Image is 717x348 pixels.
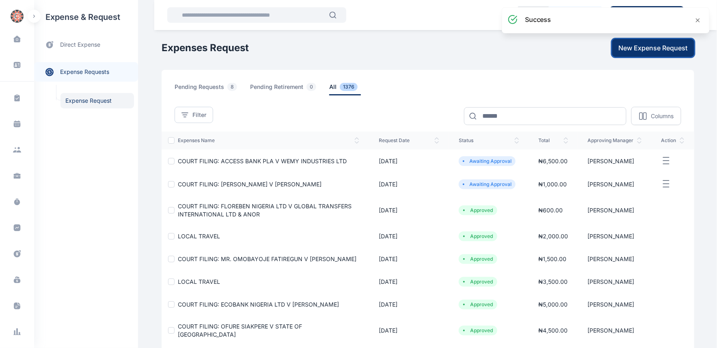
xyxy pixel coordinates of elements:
[462,181,512,188] li: Awaiting Approval
[539,181,567,188] span: ₦ 1,000.00
[578,316,652,345] td: [PERSON_NAME]
[539,207,563,214] span: ₦ 600.00
[539,137,568,144] span: total
[619,43,688,53] span: New Expense Request
[175,107,213,123] button: Filter
[34,56,138,82] div: expense requests
[578,149,652,173] td: [PERSON_NAME]
[578,173,652,196] td: [PERSON_NAME]
[578,196,652,225] td: [PERSON_NAME]
[462,256,494,262] li: Approved
[178,203,352,218] a: COURT FILING: FLOREBEN NIGERIA LTD V GLOBAL TRANSFERS INTERNATIONAL LTD & ANOR
[459,137,519,144] span: status
[178,301,339,308] a: COURT FILING: ECOBANK NIGERIA LTD V [PERSON_NAME]
[250,83,320,95] span: pending retirement
[178,158,347,164] a: COURT FILING: ACCESS BANK PLA V WEMY INDUSTRIES LTD
[462,327,494,334] li: Approved
[525,15,551,24] h3: success
[162,41,249,54] h1: Expenses Request
[539,233,568,240] span: ₦ 2,000.00
[369,196,449,225] td: [DATE]
[369,225,449,248] td: [DATE]
[578,293,652,316] td: [PERSON_NAME]
[178,255,356,262] a: COURT FILING: MR. OMOBAYOJE FATIREGUN V [PERSON_NAME]
[60,93,134,108] a: Expense Request
[178,278,220,285] a: LOCAL TRAVEL
[588,137,642,144] span: approving manager
[462,279,494,285] li: Approved
[369,316,449,345] td: [DATE]
[227,83,237,91] span: 8
[369,248,449,270] td: [DATE]
[612,39,694,57] button: New Expense Request
[651,112,674,120] p: Columns
[60,41,100,49] span: direct expense
[462,158,512,164] li: Awaiting Approval
[34,62,138,82] a: expense requests
[178,233,220,240] a: LOCAL TRAVEL
[578,270,652,293] td: [PERSON_NAME]
[178,137,359,144] span: expenses Name
[175,83,250,95] a: pending requests8
[462,207,494,214] li: Approved
[379,137,439,144] span: request date
[340,83,358,91] span: 1376
[369,173,449,196] td: [DATE]
[34,34,138,56] a: direct expense
[175,83,240,95] span: pending requests
[539,255,567,262] span: ₦ 1,500.00
[369,270,449,293] td: [DATE]
[369,149,449,173] td: [DATE]
[178,323,302,338] a: COURT FILING: OFURE SIAKPERE V STATE OF [GEOGRAPHIC_DATA]
[578,225,652,248] td: [PERSON_NAME]
[192,111,206,119] span: Filter
[307,83,316,91] span: 0
[539,278,568,285] span: ₦ 3,500.00
[329,83,361,95] span: all
[539,327,568,334] span: ₦ 4,500.00
[631,107,681,125] button: Columns
[178,181,322,188] a: COURT FILING: [PERSON_NAME] V [PERSON_NAME]
[462,233,494,240] li: Approved
[539,158,568,164] span: ₦ 6,500.00
[329,83,371,95] a: all1376
[578,248,652,270] td: [PERSON_NAME]
[369,293,449,316] td: [DATE]
[462,301,494,308] li: Approved
[250,83,329,95] a: pending retirement0
[661,137,685,144] span: action
[539,301,568,308] span: ₦ 5,000.00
